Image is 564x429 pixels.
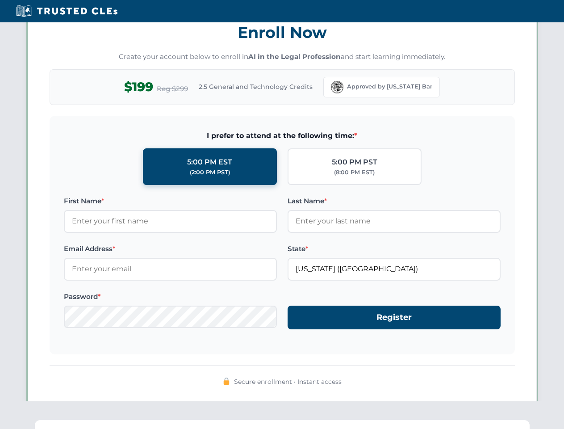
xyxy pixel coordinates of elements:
[64,210,277,232] input: Enter your first name
[64,291,277,302] label: Password
[64,244,277,254] label: Email Address
[248,52,341,61] strong: AI in the Legal Profession
[234,377,342,387] span: Secure enrollment • Instant access
[50,52,515,62] p: Create your account below to enroll in and start learning immediately.
[331,81,343,93] img: Florida Bar
[13,4,120,18] img: Trusted CLEs
[199,82,313,92] span: 2.5 General and Technology Credits
[187,156,232,168] div: 5:00 PM EST
[288,210,501,232] input: Enter your last name
[190,168,230,177] div: (2:00 PM PST)
[50,18,515,46] h3: Enroll Now
[64,258,277,280] input: Enter your email
[347,82,432,91] span: Approved by [US_STATE] Bar
[288,244,501,254] label: State
[157,84,188,94] span: Reg $299
[64,196,277,206] label: First Name
[223,378,230,385] img: 🔒
[334,168,375,177] div: (8:00 PM EST)
[288,196,501,206] label: Last Name
[288,258,501,280] input: Florida (FL)
[332,156,377,168] div: 5:00 PM PST
[124,77,153,97] span: $199
[288,306,501,329] button: Register
[64,130,501,142] span: I prefer to attend at the following time:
